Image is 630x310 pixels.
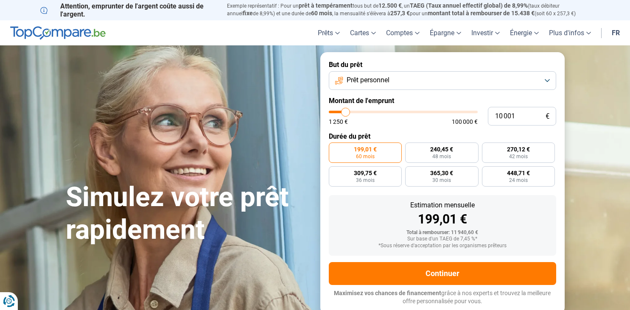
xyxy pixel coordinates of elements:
p: Exemple représentatif : Pour un tous but de , un (taux débiteur annuel de 8,99%) et une durée de ... [227,2,590,17]
a: Énergie [505,20,544,45]
a: Investir [466,20,505,45]
span: 365,30 € [430,170,453,176]
a: fr [607,20,625,45]
span: 1 250 € [329,119,348,125]
span: TAEG (Taux annuel effectif global) de 8,99% [410,2,528,9]
span: 100 000 € [452,119,478,125]
span: Prêt personnel [347,75,389,85]
a: Plus d'infos [544,20,596,45]
div: 199,01 € [336,213,549,226]
span: 270,12 € [507,146,530,152]
div: Total à rembourser: 11 940,60 € [336,230,549,236]
a: Prêts [313,20,345,45]
span: 257,3 € [390,10,410,17]
span: 30 mois [432,178,451,183]
span: Maximisez vos chances de financement [334,290,441,296]
span: 42 mois [509,154,528,159]
span: 240,45 € [430,146,453,152]
img: TopCompare [10,26,106,40]
a: Cartes [345,20,381,45]
div: Estimation mensuelle [336,202,549,209]
span: € [546,113,549,120]
label: But du prêt [329,61,556,69]
span: 24 mois [509,178,528,183]
span: fixe [243,10,253,17]
span: 199,01 € [354,146,377,152]
span: prêt à tempérament [299,2,353,9]
span: 60 mois [311,10,332,17]
span: 36 mois [356,178,375,183]
span: 60 mois [356,154,375,159]
p: grâce à nos experts et trouvez la meilleure offre personnalisée pour vous. [329,289,556,306]
span: 448,71 € [507,170,530,176]
label: Montant de l'emprunt [329,97,556,105]
button: Prêt personnel [329,71,556,90]
a: Comptes [381,20,425,45]
p: Attention, emprunter de l'argent coûte aussi de l'argent. [40,2,217,18]
span: 309,75 € [354,170,377,176]
h1: Simulez votre prêt rapidement [66,181,310,246]
span: 48 mois [432,154,451,159]
span: 12.500 € [378,2,402,9]
div: Sur base d'un TAEG de 7,45 %* [336,236,549,242]
a: Épargne [425,20,466,45]
div: *Sous réserve d'acceptation par les organismes prêteurs [336,243,549,249]
span: montant total à rembourser de 15.438 € [428,10,535,17]
button: Continuer [329,262,556,285]
label: Durée du prêt [329,132,556,140]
